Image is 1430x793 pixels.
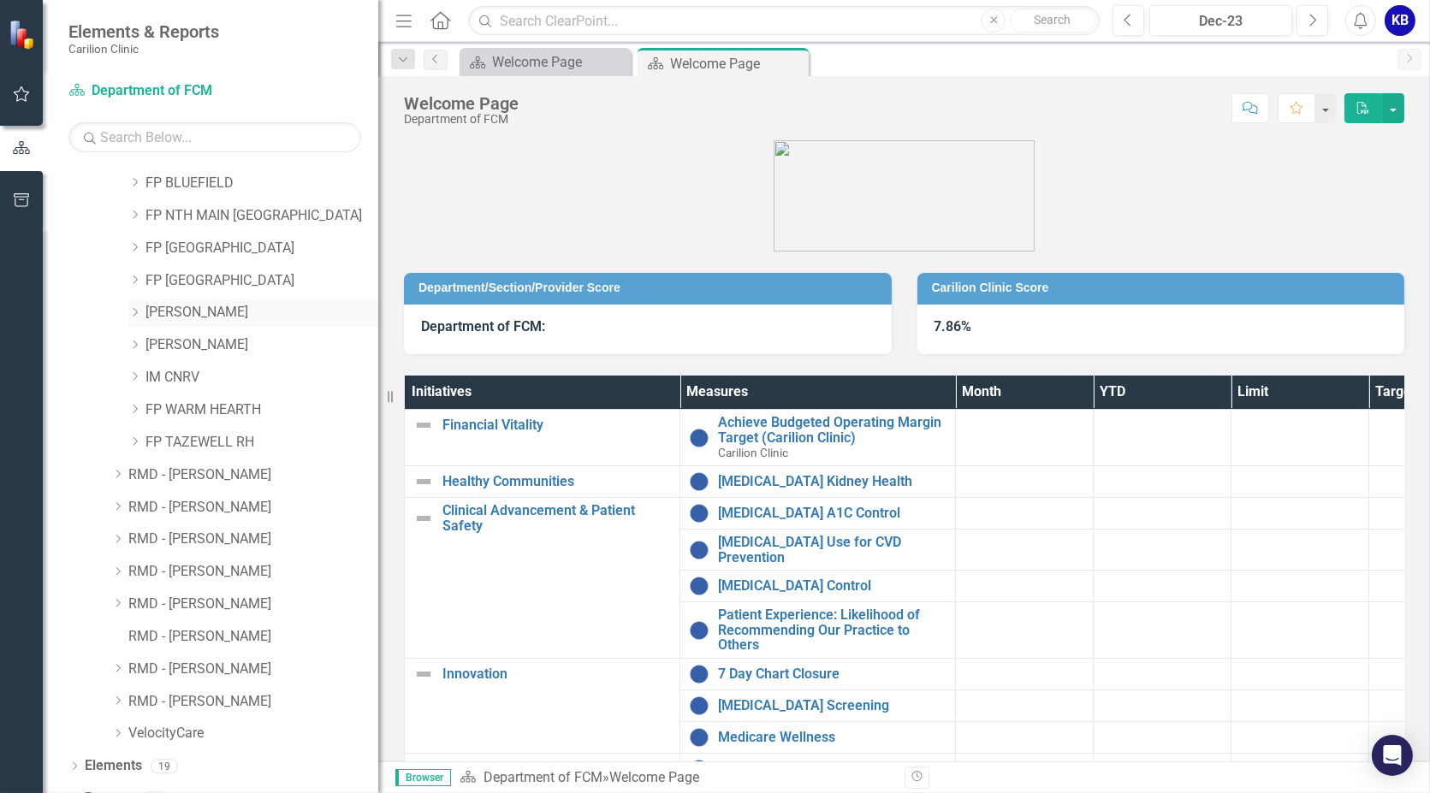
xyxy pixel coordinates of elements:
a: FP WARM HEARTH [145,400,378,420]
a: [MEDICAL_DATA] A1C Control [718,506,946,521]
span: Search [1035,13,1071,27]
div: Welcome Page [609,769,699,785]
a: Patient Experience: Likelihood of Recommending Our Practice to Others [718,607,946,653]
a: RMD - [PERSON_NAME] [128,562,378,582]
a: Clinical Advancement & Patient Safety [442,503,671,533]
a: FP TAZEWELL RH [145,433,378,453]
span: Carilion Clinic [718,446,788,459]
a: RMD - [PERSON_NAME] [128,465,378,485]
div: Dec-23 [1155,11,1286,32]
img: Not Defined [413,759,434,779]
div: Welcome Page [670,53,804,74]
img: Not Defined [413,471,434,492]
a: FP [GEOGRAPHIC_DATA] [145,239,378,258]
div: Welcome Page [492,51,626,73]
img: Not Defined [413,415,434,435]
img: carilion%20clinic%20logo%202.0.png [774,140,1035,252]
div: Department of FCM [404,113,519,126]
img: No Information [689,727,709,748]
img: No Information [689,503,709,524]
h3: Department/Section/Provider Score [418,281,883,294]
a: Medicare Wellness [718,730,946,745]
img: Not Defined [413,508,434,529]
img: No Information [689,471,709,492]
a: FP BLUEFIELD [145,174,378,193]
a: Welcome Page [464,51,626,73]
a: RMD - [PERSON_NAME] [128,627,378,647]
img: Not Defined [413,664,434,684]
a: [MEDICAL_DATA] Kidney Health [718,474,946,489]
input: Search ClearPoint... [468,6,1100,36]
strong: Department of FCM: [421,318,545,334]
strong: 7.86% [935,318,972,334]
img: No Information [689,759,709,779]
a: IM CNRV [145,368,378,388]
small: Carilion Clinic [68,42,219,56]
a: FP [GEOGRAPHIC_DATA] [145,271,378,291]
div: Open Intercom Messenger [1372,735,1413,776]
a: Financial Vitality [442,417,671,433]
a: RMD - [PERSON_NAME] [128,498,378,518]
a: Department of FCM [484,769,602,785]
a: Innovation [442,666,671,682]
a: Healthy Communities [442,474,671,489]
a: [MEDICAL_DATA] Screening [718,698,946,713]
button: KB [1385,5,1415,36]
img: No Information [689,695,709,716]
a: [PERSON_NAME] [145,335,378,355]
div: Welcome Page [404,94,519,113]
img: ClearPoint Strategy [9,20,39,50]
button: Dec-23 [1149,5,1292,36]
a: [MEDICAL_DATA] Use for CVD Prevention [718,535,946,565]
h3: Carilion Clinic Score [932,281,1397,294]
a: [PERSON_NAME] [145,303,378,323]
a: VelocityCare [128,724,378,743]
a: RMD - [PERSON_NAME] [128,692,378,712]
img: No Information [689,428,709,448]
a: Department of FCM [68,81,282,101]
img: No Information [689,540,709,560]
input: Search Below... [68,122,361,152]
img: No Information [689,620,709,641]
a: RMD - [PERSON_NAME] [128,595,378,614]
a: [MEDICAL_DATA] Control [718,578,946,594]
img: No Information [689,576,709,596]
a: FP NTH MAIN [GEOGRAPHIC_DATA] [145,206,378,226]
div: 19 [151,759,178,773]
a: 7 Day Chart Closure [718,666,946,682]
img: No Information [689,664,709,684]
button: Search [1010,9,1095,33]
a: RMD - [PERSON_NAME] [128,660,378,679]
div: » [460,768,892,788]
span: Elements & Reports [68,21,219,42]
a: Elements [85,756,142,776]
a: RMD - [PERSON_NAME] [128,530,378,549]
a: Achieve Budgeted Operating Margin Target (Carilion Clinic) [718,415,946,445]
span: Browser [395,769,451,786]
